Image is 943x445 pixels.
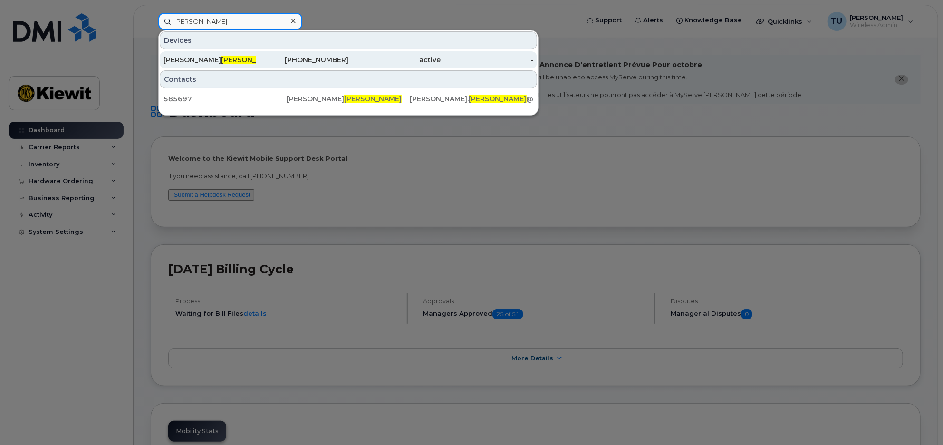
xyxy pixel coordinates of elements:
[160,51,537,68] a: [PERSON_NAME][PERSON_NAME][PHONE_NUMBER]active-
[410,94,533,104] div: [PERSON_NAME]. @[DOMAIN_NAME]
[287,94,410,104] div: [PERSON_NAME]
[256,55,349,65] div: [PHONE_NUMBER]
[160,70,537,88] div: Contacts
[164,94,287,104] div: 585697
[164,55,256,65] div: [PERSON_NAME]
[160,31,537,49] div: Devices
[441,55,534,65] div: -
[348,55,441,65] div: active
[160,90,537,107] a: 585697[PERSON_NAME][PERSON_NAME][PERSON_NAME].[PERSON_NAME]@[DOMAIN_NAME]
[344,95,402,103] span: [PERSON_NAME]
[221,56,279,64] span: [PERSON_NAME]
[469,95,527,103] span: [PERSON_NAME]
[902,404,936,438] iframe: Messenger Launcher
